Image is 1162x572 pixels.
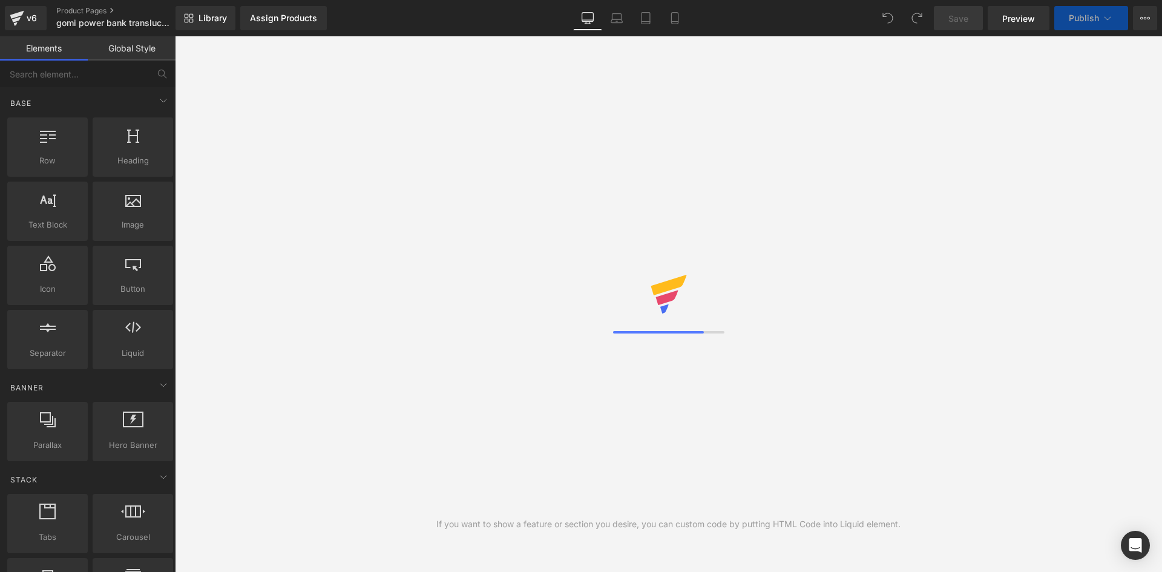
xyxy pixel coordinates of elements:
span: Banner [9,382,45,393]
span: Parallax [11,439,84,452]
a: Mobile [660,6,689,30]
a: Preview [988,6,1049,30]
span: Text Block [11,219,84,231]
span: Stack [9,474,39,485]
div: Open Intercom Messenger [1121,531,1150,560]
button: Publish [1054,6,1128,30]
div: v6 [24,10,39,26]
span: Icon [11,283,84,295]
a: Product Pages [56,6,195,16]
div: If you want to show a feature or section you desire, you can custom code by putting HTML Code int... [436,518,901,531]
button: Redo [905,6,929,30]
a: Laptop [602,6,631,30]
a: New Library [176,6,235,30]
a: v6 [5,6,47,30]
span: Carousel [96,531,169,544]
span: Library [199,13,227,24]
span: Liquid [96,347,169,360]
span: gomi power bank translucent SINGLE product page - [DATE] v2 [56,18,172,28]
a: Global Style [88,36,176,61]
span: Hero Banner [96,439,169,452]
div: Assign Products [250,13,317,23]
span: Heading [96,154,169,167]
span: Button [96,283,169,295]
button: More [1133,6,1157,30]
span: Row [11,154,84,167]
span: Separator [11,347,84,360]
a: Tablet [631,6,660,30]
span: Save [948,12,968,25]
span: Publish [1069,13,1099,23]
button: Undo [876,6,900,30]
span: Preview [1002,12,1035,25]
span: Image [96,219,169,231]
a: Desktop [573,6,602,30]
span: Base [9,97,33,109]
span: Tabs [11,531,84,544]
